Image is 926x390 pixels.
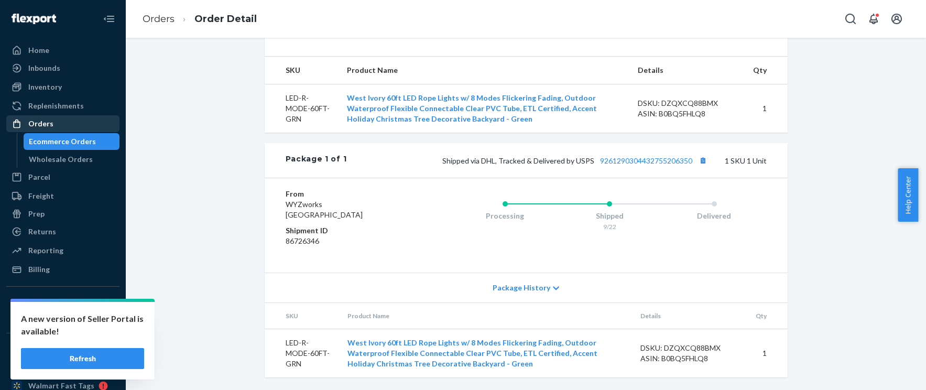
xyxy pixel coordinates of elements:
div: Home [28,45,49,56]
a: Replenishments [6,97,119,114]
div: Returns [28,226,56,237]
th: Qty [747,303,787,329]
div: ASIN: B0BQ5FHLQ8 [640,353,739,364]
button: Copy tracking number [696,154,710,167]
div: Shipped [557,211,662,221]
button: Fast Tags [6,342,119,359]
button: Integrations [6,295,119,312]
div: Orders [28,118,53,129]
dt: From [286,189,411,199]
div: 9/22 [557,222,662,231]
img: Flexport logo [12,14,56,24]
ol: breadcrumbs [134,4,265,35]
div: Prep [28,209,45,219]
div: Integrations [28,298,72,309]
td: LED-R-MODE-60FT-GRN [265,329,340,378]
div: Reporting [28,245,63,256]
a: Billing [6,261,119,278]
a: Wholesale Orders [24,151,120,168]
span: Package History [493,283,550,293]
button: Open account menu [886,8,907,29]
a: Freight [6,188,119,204]
div: ASIN: B0BQ5FHLQ8 [638,109,736,119]
div: Replenishments [28,101,84,111]
span: WYZworks [GEOGRAPHIC_DATA] [286,200,363,219]
dd: 86726346 [286,236,411,246]
dt: Shipment ID [286,225,411,236]
div: Ecommerce Orders [29,136,96,147]
a: eBay Fast Tags [6,360,119,376]
div: Delivered [662,211,767,221]
th: Qty [744,57,787,84]
div: Billing [28,264,50,275]
a: Ecommerce Orders [24,133,120,150]
th: Details [629,57,745,84]
a: West Ivory 60ft LED Rope Lights w/ 8 Modes Flickering Fading, Outdoor Waterproof Flexible Connect... [347,338,597,368]
div: Parcel [28,172,50,182]
a: Prep [6,205,119,222]
th: Product Name [339,57,629,84]
a: Home [6,42,119,59]
div: Package 1 of 1 [286,154,347,167]
a: Inbounds [6,60,119,77]
button: Refresh [21,348,144,369]
p: A new version of Seller Portal is available! [21,312,144,338]
a: Returns [6,223,119,240]
a: Add Integration [6,316,119,329]
span: Shipped via DHL, Tracked & Delivered by USPS [442,156,710,165]
a: Order Detail [194,13,257,25]
div: DSKU: DZQXCQ88BMX [638,98,736,109]
th: SKU [265,303,340,329]
td: 1 [747,329,787,378]
div: Inventory [28,82,62,92]
a: 9261290304432755206350 [600,156,692,165]
div: DSKU: DZQXCQ88BMX [640,343,739,353]
div: 1 SKU 1 Unit [346,154,766,167]
th: Details [632,303,747,329]
td: LED-R-MODE-60FT-GRN [265,84,339,133]
a: West Ivory 60ft LED Rope Lights w/ 8 Modes Flickering Fading, Outdoor Waterproof Flexible Connect... [347,93,597,123]
div: Freight [28,191,54,201]
a: Orders [6,115,119,132]
div: Wholesale Orders [29,154,93,165]
td: 1 [744,84,787,133]
button: Open notifications [863,8,884,29]
button: Close Navigation [99,8,119,29]
a: Orders [143,13,175,25]
a: Parcel [6,169,119,186]
button: Open Search Box [840,8,861,29]
button: Help Center [898,168,918,222]
div: Processing [453,211,558,221]
div: Inbounds [28,63,60,73]
a: Reporting [6,242,119,259]
a: Inventory [6,79,119,95]
th: SKU [265,57,339,84]
th: Product Name [339,303,632,329]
